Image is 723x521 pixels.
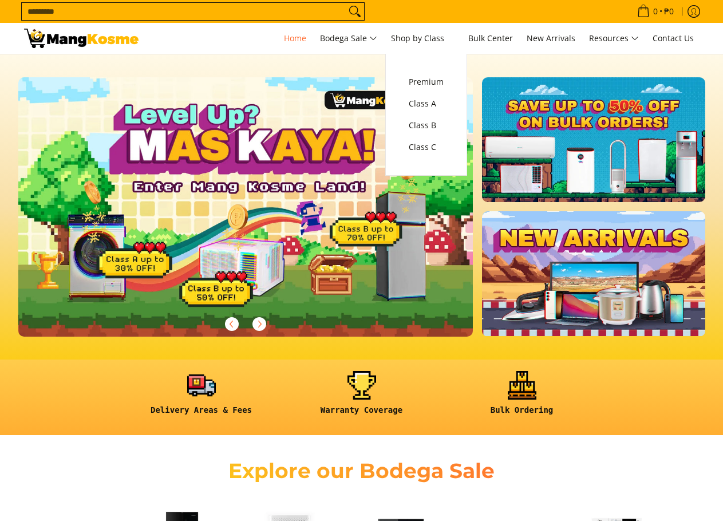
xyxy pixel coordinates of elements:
span: • [634,5,677,18]
span: Home [284,33,306,44]
a: Class B [403,115,449,136]
button: Next [247,311,272,337]
a: <h6><strong>Delivery Areas & Fees</strong></h6> [127,371,276,424]
span: Shop by Class [391,31,455,46]
img: Mang Kosme: Your Home Appliances Warehouse Sale Partner! [24,29,139,48]
span: Class A [409,97,444,111]
a: Bodega Sale [314,23,383,54]
span: Class B [409,119,444,133]
span: Bulk Center [468,33,513,44]
a: <h6><strong>Bulk Ordering</strong></h6> [448,371,596,424]
a: More [18,77,510,355]
a: New Arrivals [521,23,581,54]
span: Class C [409,140,444,155]
span: ₱0 [662,7,675,15]
a: Home [278,23,312,54]
a: Class A [403,93,449,115]
a: Class C [403,136,449,158]
span: New Arrivals [527,33,575,44]
button: Search [346,3,364,20]
a: Shop by Class [385,23,460,54]
span: 0 [651,7,659,15]
span: Resources [589,31,639,46]
span: Premium [409,75,444,89]
a: <h6><strong>Warranty Coverage</strong></h6> [287,371,436,424]
h2: Explore our Bodega Sale [196,458,528,484]
span: Contact Us [653,33,694,44]
a: Contact Us [647,23,700,54]
nav: Main Menu [150,23,700,54]
span: Bodega Sale [320,31,377,46]
a: Resources [583,23,645,54]
a: Bulk Center [463,23,519,54]
a: Premium [403,71,449,93]
button: Previous [219,311,244,337]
